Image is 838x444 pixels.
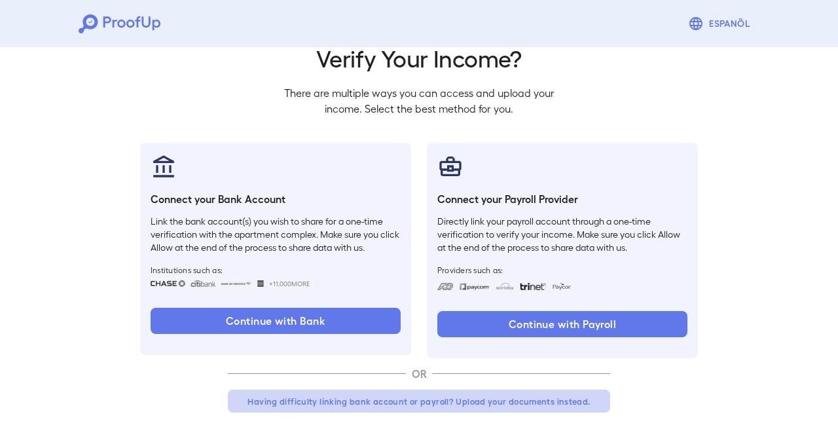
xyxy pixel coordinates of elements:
[406,366,432,382] p: OR
[437,283,454,290] img: adp.svg
[437,215,687,254] p: Directly link your payroll account through a one-time verification to verify your income. Make su...
[257,280,264,287] img: wellsfargo.svg
[274,85,564,117] p: There are multiple ways you can access and upload your income. Select the best method for you.
[221,280,252,287] img: bankOfAmerica.svg
[151,153,177,179] img: bankAccount.svg
[496,283,515,290] img: workday.svg
[151,191,401,207] h6: Connect your Bank Account
[520,283,546,290] img: trinet.svg
[437,153,464,179] img: payrollProvider.svg
[437,311,687,337] button: Continue with Payroll
[437,191,687,207] h6: Connect your Payroll Provider
[151,308,401,334] button: Continue with Bank
[551,283,572,290] img: paycon.svg
[269,278,310,289] span: +11,000 More
[459,283,490,290] img: paycom.svg
[151,215,401,254] p: Link the bank account(s) you wish to share for a one-time verification with the apartment complex...
[683,10,759,37] button: Espanõl
[151,265,401,275] span: Institutions such as:
[191,280,215,287] img: citibank.svg
[228,390,610,413] button: Having difficulty linking bank account or payroll? Upload your documents instead.
[151,280,185,287] img: chase.svg
[437,265,687,275] span: Providers such as:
